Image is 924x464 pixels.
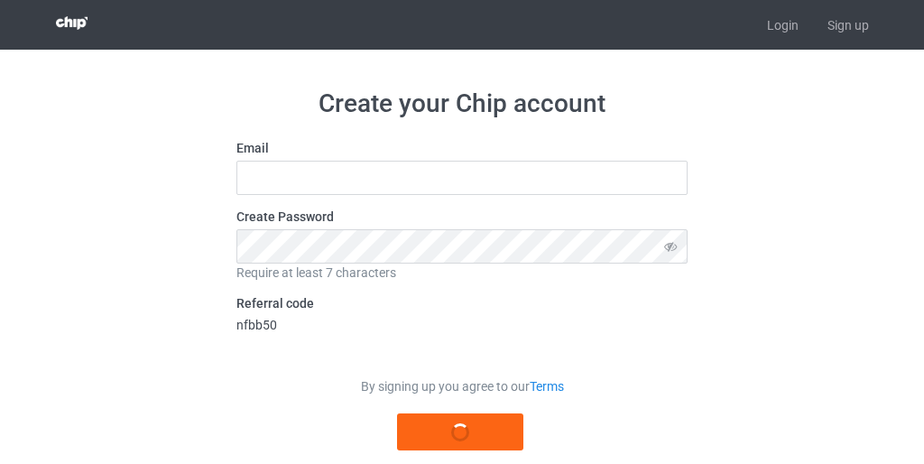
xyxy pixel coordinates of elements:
img: 3d383065fc803cdd16c62507c020ddf8.png [56,16,88,30]
div: nfbb50 [236,316,688,334]
h1: Create your Chip account [236,88,688,120]
label: Create Password [236,208,688,226]
div: Require at least 7 characters [236,264,688,282]
div: By signing up you agree to our [236,377,688,395]
label: Referral code [236,294,688,312]
button: Register [397,413,523,450]
a: Terms [530,379,564,394]
label: Email [236,139,688,157]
